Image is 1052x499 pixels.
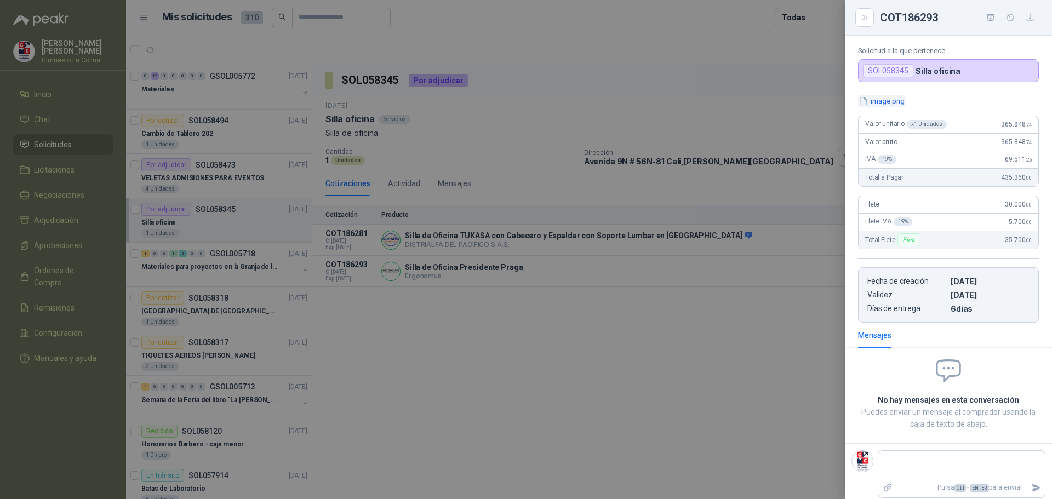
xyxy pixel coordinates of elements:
label: Adjuntar archivos [878,478,897,497]
p: Días de entrega [867,304,946,313]
div: 19 % [878,155,897,164]
span: 30.000 [1005,200,1032,208]
div: Mensajes [858,329,891,341]
h2: No hay mensajes en esta conversación [858,394,1039,406]
span: 35.700 [1005,236,1032,244]
span: Valor unitario [865,120,947,129]
p: 6 dias [951,304,1030,313]
div: Flex [897,233,919,246]
span: ENTER [970,484,989,492]
button: Enviar [1027,478,1045,497]
span: ,00 [1025,202,1032,208]
img: Company Logo [852,451,873,472]
span: ,00 [1025,175,1032,181]
span: Total a Pagar [865,174,904,181]
span: ,26 [1025,157,1032,163]
span: IVA [865,155,896,164]
button: Close [858,11,871,24]
div: SOL058345 [863,64,913,77]
span: ,74 [1025,122,1032,128]
span: ,00 [1025,219,1032,225]
div: x 1 Unidades [907,120,947,129]
p: Pulsa + para enviar [897,478,1027,497]
p: Puedes enviar un mensaje al comprador usando la caja de texto de abajo. [858,406,1039,430]
span: Flete IVA [865,217,912,226]
span: 5.700 [1009,218,1032,226]
span: 69.511 [1005,156,1032,163]
span: ,74 [1025,139,1032,145]
span: ,00 [1025,237,1032,243]
span: 365.848 [1001,121,1032,128]
button: image.png [858,95,906,107]
span: Flete [865,200,879,208]
span: Total Flete [865,233,922,246]
p: [DATE] [951,277,1030,286]
span: 435.360 [1001,174,1032,181]
span: Ctrl [954,484,966,492]
div: COT186293 [880,9,1039,26]
p: [DATE] [951,290,1030,300]
p: Fecha de creación [867,277,946,286]
span: 365.848 [1001,138,1032,146]
p: Solicitud a la que pertenece [858,47,1039,55]
p: Validez [867,290,946,300]
span: Valor bruto [865,138,897,146]
p: Silla oficina [916,66,960,76]
div: 19 % [894,217,913,226]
